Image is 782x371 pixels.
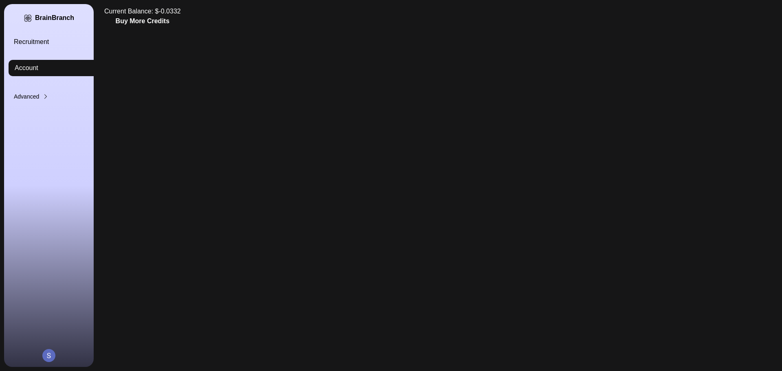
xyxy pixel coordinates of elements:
img: BrainBranch Logo [24,14,32,22]
button: Open user button [42,349,55,362]
div: Advanced [14,92,103,101]
a: Recruitment [14,37,103,47]
div: Current Balance: $ -0.0332 [104,7,181,16]
a: Account [9,60,98,76]
button: Buy More Credits [116,16,169,26]
div: BrainBranch [35,14,74,22]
